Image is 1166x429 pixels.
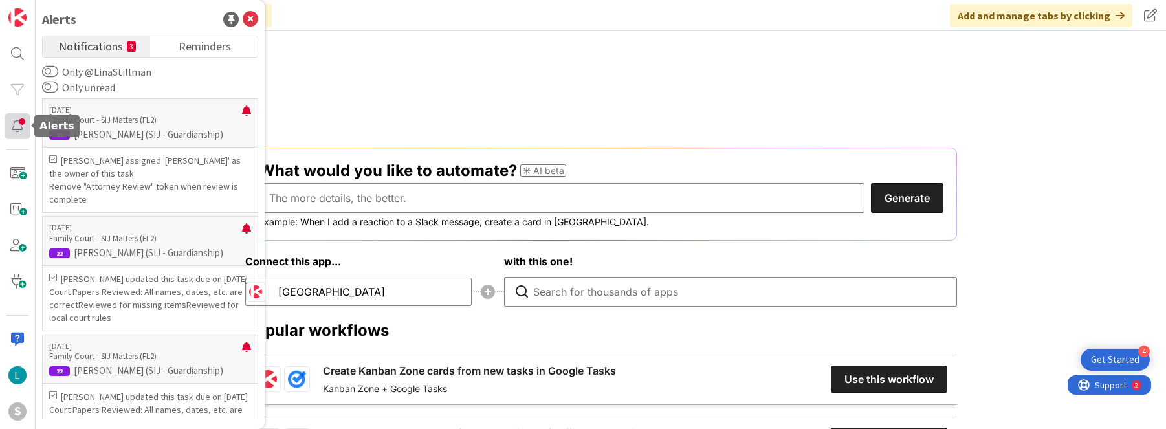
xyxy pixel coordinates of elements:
[49,105,242,115] p: [DATE]
[8,366,27,384] img: LS
[42,64,151,80] label: Only @LinaStillman
[49,154,251,180] p: [PERSON_NAME] assigned '[PERSON_NAME]' as the owner of this task
[8,8,27,27] img: Visit kanbanzone.com
[8,402,27,421] div: S
[42,98,258,213] a: [DATE]Family Court - SIJ Matters (FL2)22[PERSON_NAME] (SIJ - Guardianship)[PERSON_NAME] assigned ...
[49,248,70,258] div: 22
[49,129,251,140] p: [PERSON_NAME] (SIJ - Guardianship)
[1091,353,1139,366] div: Get Started
[59,36,123,54] span: Notifications
[1081,349,1150,371] div: Open Get Started checklist, remaining modules: 4
[49,285,251,324] p: Court Papers Reviewed: All names, dates, etc. are correctReviewed for missing itemsReviewed for l...
[49,342,242,351] p: [DATE]
[42,80,115,95] label: Only unread
[49,365,251,377] p: [PERSON_NAME] (SIJ - Guardianship)
[42,10,76,29] div: Alerts
[49,115,242,126] p: Family Court - SIJ Matters (FL2)
[49,272,251,285] p: [PERSON_NAME] updated this task due on [DATE]
[27,2,59,17] span: Support
[127,41,136,52] small: 3
[42,65,58,78] button: Only @LinaStillman
[179,36,231,54] span: Reminders
[950,4,1132,27] div: Add and manage tabs by clicking
[1138,346,1150,357] div: 4
[42,216,258,331] a: [DATE]Family Court - SIJ Matters (FL2)22[PERSON_NAME] (SIJ - Guardianship)[PERSON_NAME] updated t...
[49,180,251,206] p: Remove "Attorney Review" token when review is complete
[49,351,242,362] p: Family Court - SIJ Matters (FL2)
[49,233,242,245] p: Family Court - SIJ Matters (FL2)
[67,5,71,16] div: 2
[49,223,242,232] p: [DATE]
[42,81,58,94] button: Only unread
[39,120,74,132] h5: Alerts
[49,390,251,403] p: [PERSON_NAME] updated this task due on [DATE]
[49,366,70,376] div: 22
[49,247,251,259] p: [PERSON_NAME] (SIJ - Guardianship)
